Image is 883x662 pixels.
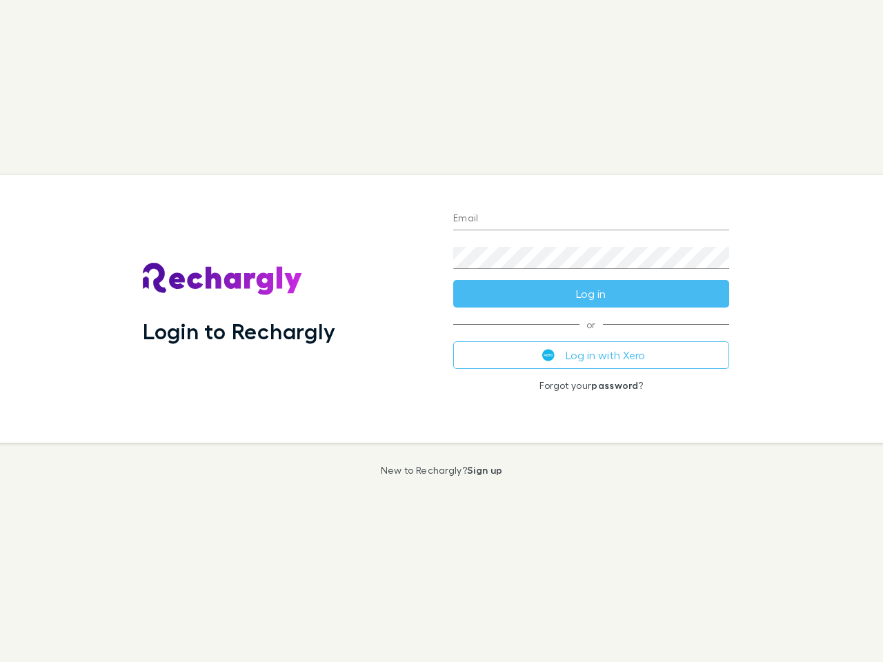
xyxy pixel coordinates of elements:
a: Sign up [467,464,502,476]
h1: Login to Rechargly [143,318,335,344]
span: or [453,324,729,325]
a: password [591,379,638,391]
button: Log in [453,280,729,308]
p: New to Rechargly? [381,465,503,476]
img: Xero's logo [542,349,555,361]
button: Log in with Xero [453,341,729,369]
img: Rechargly's Logo [143,263,303,296]
p: Forgot your ? [453,380,729,391]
